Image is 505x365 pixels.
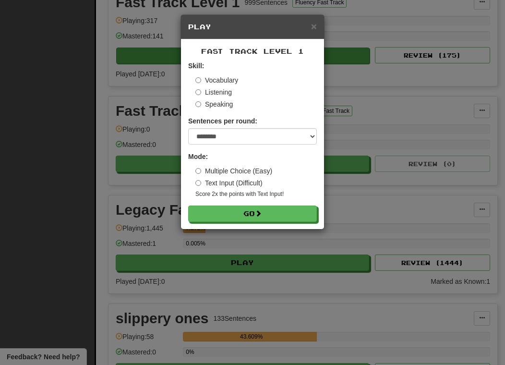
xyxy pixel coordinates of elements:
button: Close [311,21,317,31]
button: Go [188,206,317,222]
strong: Mode: [188,153,208,160]
label: Listening [195,87,232,97]
h5: Play [188,22,317,32]
input: Multiple Choice (Easy) [195,168,201,174]
label: Multiple Choice (Easy) [195,166,272,176]
label: Text Input (Difficult) [195,178,263,188]
small: Score 2x the points with Text Input ! [195,190,317,198]
label: Vocabulary [195,75,238,85]
input: Vocabulary [195,77,201,83]
input: Text Input (Difficult) [195,180,201,186]
label: Sentences per round: [188,116,257,126]
strong: Skill: [188,62,204,70]
label: Speaking [195,99,233,109]
span: × [311,21,317,32]
input: Listening [195,89,201,95]
span: Fast Track Level 1 [201,47,304,55]
input: Speaking [195,101,201,107]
